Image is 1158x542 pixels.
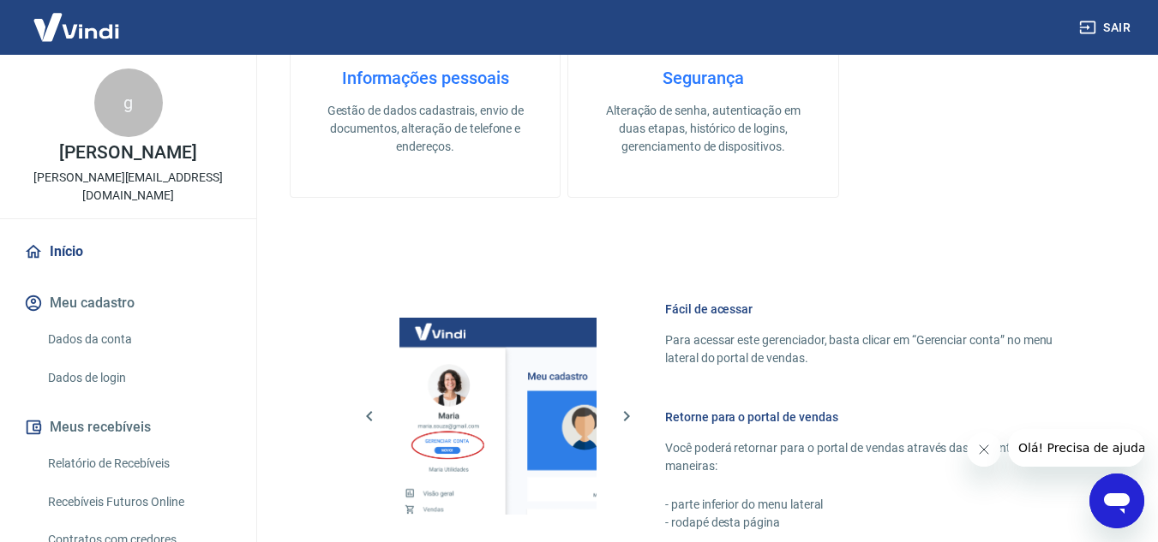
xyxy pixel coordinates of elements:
p: - parte inferior do menu lateral [665,496,1076,514]
h4: Informações pessoais [318,68,532,88]
p: Para acessar este gerenciador, basta clicar em “Gerenciar conta” no menu lateral do portal de ven... [665,331,1076,367]
iframe: Mensagem da empresa [1008,429,1144,467]
iframe: Fechar mensagem [967,432,1001,467]
p: - rodapé desta página [665,514,1076,532]
span: Olá! Precisa de ajuda? [10,12,144,26]
p: Você poderá retornar para o portal de vendas através das seguintes maneiras: [665,439,1076,475]
a: Dados de login [41,360,236,396]
a: Dados da conta [41,322,236,357]
p: Gestão de dados cadastrais, envio de documentos, alteração de telefone e endereços. [318,102,532,156]
button: Meus recebíveis [21,408,236,446]
h4: Segurança [596,68,810,88]
iframe: Botão para abrir a janela de mensagens [1089,474,1144,528]
div: g [94,68,163,137]
a: Relatório de Recebíveis [41,446,236,481]
p: [PERSON_NAME][EMAIL_ADDRESS][DOMAIN_NAME] [14,169,243,205]
button: Meu cadastro [21,284,236,322]
button: Sair [1076,12,1137,44]
a: Recebíveis Futuros Online [41,485,236,520]
p: Alteração de senha, autenticação em duas etapas, histórico de logins, gerenciamento de dispositivos. [596,102,810,156]
img: Imagem da dashboard mostrando o botão de gerenciar conta na sidebar no lado esquerdo [399,318,597,515]
p: [PERSON_NAME] [59,144,196,162]
h6: Fácil de acessar [665,301,1076,318]
a: Início [21,233,236,271]
img: Vindi [21,1,132,53]
h6: Retorne para o portal de vendas [665,408,1076,426]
